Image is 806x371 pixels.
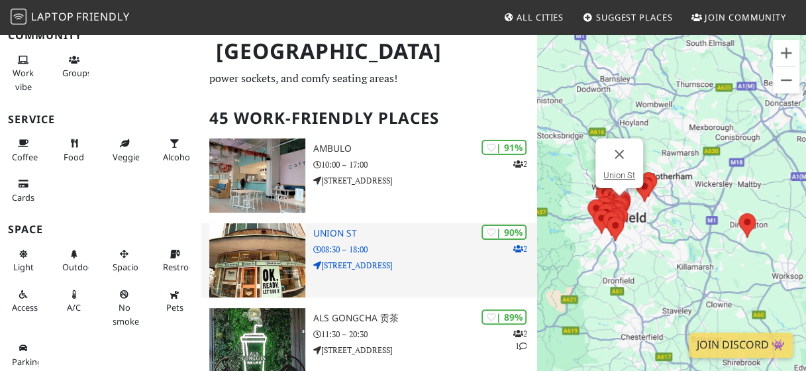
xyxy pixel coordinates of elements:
button: Restroom [159,243,190,278]
p: 2 [513,242,527,255]
button: Pets [159,284,190,319]
span: Restroom [163,261,202,273]
span: Friendly [76,9,129,24]
a: All Cities [498,5,569,29]
a: Union St [603,170,635,180]
p: [STREET_ADDRESS] [313,174,537,187]
p: 11:30 – 20:30 [313,328,537,341]
button: No smoke [109,284,140,332]
span: Laptop [31,9,74,24]
span: Pet friendly [166,301,183,313]
p: 10:00 – 17:00 [313,158,537,171]
p: 2 [513,158,527,170]
button: Spacious [109,243,140,278]
button: Alcohol [159,132,190,168]
button: Groups [58,49,89,84]
span: Outdoor area [62,261,97,273]
span: Natural light [13,261,34,273]
h2: 45 Work-Friendly Places [209,98,529,138]
span: All Cities [517,11,564,23]
span: Parking [12,356,42,368]
img: Ambulo [209,138,305,213]
p: [STREET_ADDRESS] [313,344,537,356]
button: Outdoor [58,243,89,278]
h3: Community [8,29,193,42]
button: Cards [8,173,39,208]
button: Light [8,243,39,278]
a: Union St | 90% 2 Union St 08:30 – 18:00 [STREET_ADDRESS] [201,223,537,297]
span: Air conditioned [67,301,81,313]
span: Smoke free [113,301,139,327]
h3: ALS Gongcha 贡茶 [313,313,537,324]
a: LaptopFriendly LaptopFriendly [11,6,130,29]
button: Accessible [8,284,39,319]
span: Credit cards [12,191,34,203]
span: Accessible [12,301,52,313]
span: People working [13,67,34,92]
img: Union St [209,223,305,297]
a: Join Discord 👾 [689,333,793,358]
span: Food [64,151,84,163]
span: Veggie [113,151,140,163]
button: Zoom out [773,67,799,93]
h3: Union St [313,228,537,239]
span: Suggest Places [596,11,673,23]
button: Zoom in [773,40,799,66]
button: Close [603,138,635,170]
div: | 90% [481,225,527,240]
button: Food [58,132,89,168]
div: | 91% [481,140,527,155]
h3: Service [8,113,193,126]
h3: Ambulo [313,143,537,154]
button: Work vibe [8,49,39,97]
h3: Space [8,223,193,236]
a: Join Community [686,5,791,29]
p: 08:30 – 18:00 [313,243,537,256]
a: Suggest Places [578,5,678,29]
span: Group tables [62,67,91,79]
button: Veggie [109,132,140,168]
h1: [GEOGRAPHIC_DATA] [205,33,534,70]
a: Ambulo | 91% 2 Ambulo 10:00 – 17:00 [STREET_ADDRESS] [201,138,537,213]
div: | 89% [481,309,527,325]
button: Coffee [8,132,39,168]
p: 2 1 [513,327,527,352]
button: A/C [58,284,89,319]
p: [STREET_ADDRESS] [313,259,537,272]
span: Alcohol [163,151,192,163]
span: Spacious [113,261,148,273]
span: Coffee [12,151,38,163]
img: LaptopFriendly [11,9,26,25]
span: Join Community [705,11,786,23]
